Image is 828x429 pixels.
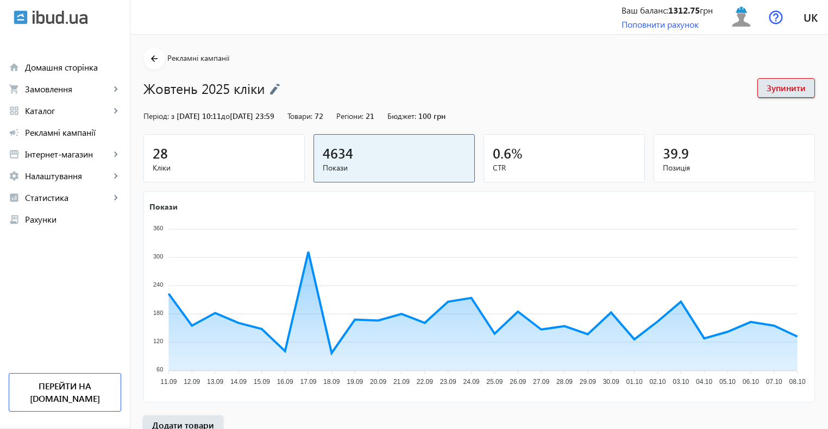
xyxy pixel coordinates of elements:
tspan: 12.09 [184,378,200,386]
tspan: 01.10 [626,378,643,386]
tspan: 06.10 [743,378,759,386]
tspan: 17.09 [300,378,316,386]
tspan: 26.09 [510,378,526,386]
span: Регіони: [336,111,363,121]
tspan: 16.09 [277,378,293,386]
img: help.svg [769,10,783,24]
tspan: 07.10 [766,378,782,386]
span: Статистика [25,192,110,203]
span: Період: з [143,111,174,121]
mat-icon: campaign [9,127,20,138]
span: Зупинити [767,82,806,94]
span: CTR [493,162,636,173]
button: Зупинити [757,78,815,98]
tspan: 27.09 [533,378,549,386]
mat-icon: keyboard_arrow_right [110,192,121,203]
tspan: 120 [153,338,163,344]
span: 4634 [323,144,353,162]
tspan: 180 [153,310,163,316]
span: 21 [366,111,374,121]
span: 72 [315,111,323,121]
mat-icon: receipt_long [9,214,20,225]
span: Рекламні кампанії [167,53,229,63]
mat-icon: storefront [9,149,20,160]
tspan: 13.09 [207,378,223,386]
tspan: 11.09 [160,378,177,386]
mat-icon: arrow_back [148,52,161,66]
img: ibud.svg [14,10,28,24]
tspan: 19.09 [347,378,363,386]
tspan: 60 [156,366,163,373]
tspan: 28.09 [556,378,573,386]
img: ibud_text.svg [33,10,87,24]
mat-icon: keyboard_arrow_right [110,149,121,160]
span: Замовлення [25,84,110,94]
tspan: 30.09 [603,378,619,386]
span: Інтернет-магазин [25,149,110,160]
img: user.svg [729,5,754,29]
tspan: 21.09 [393,378,410,386]
mat-icon: settings [9,171,20,181]
span: Каталог [25,105,110,116]
b: 1312.75 [668,4,700,16]
text: Покази [149,201,178,211]
span: 28 [153,144,168,162]
span: uk [804,10,818,24]
span: Бюджет: [387,111,416,121]
span: Покази [323,162,466,173]
a: Поповнити рахунок [622,18,699,30]
tspan: 23.09 [440,378,456,386]
span: % [511,144,523,162]
tspan: 02.10 [649,378,666,386]
span: до [221,111,230,121]
tspan: 240 [153,281,163,288]
span: Позиція [663,162,806,173]
span: Рахунки [25,214,121,225]
span: 0.6 [493,144,511,162]
tspan: 14.09 [230,378,247,386]
tspan: 05.10 [719,378,736,386]
mat-icon: keyboard_arrow_right [110,84,121,94]
span: Товари: [287,111,312,121]
mat-icon: shopping_cart [9,84,20,94]
div: Ваш баланс: грн [622,4,713,16]
span: Рекламні кампанії [25,127,121,138]
a: Перейти на [DOMAIN_NAME] [9,373,121,412]
mat-icon: home [9,62,20,73]
span: Кліки [153,162,296,173]
mat-icon: grid_view [9,105,20,116]
h1: Жовтень 2025 кліки [143,79,747,98]
tspan: 22.09 [417,378,433,386]
tspan: 15.09 [254,378,270,386]
tspan: 04.10 [696,378,712,386]
tspan: 08.10 [789,378,806,386]
span: Домашня сторінка [25,62,121,73]
span: 100 грн [418,111,446,121]
span: [DATE] 10:11 [DATE] 23:59 [177,111,274,121]
mat-icon: keyboard_arrow_right [110,171,121,181]
tspan: 20.09 [370,378,386,386]
tspan: 29.09 [580,378,596,386]
span: 39.9 [663,144,689,162]
tspan: 25.09 [486,378,503,386]
tspan: 24.09 [463,378,480,386]
tspan: 300 [153,253,163,259]
tspan: 18.09 [323,378,340,386]
span: Налаштування [25,171,110,181]
tspan: 360 [153,224,163,231]
mat-icon: analytics [9,192,20,203]
tspan: 03.10 [673,378,689,386]
mat-icon: keyboard_arrow_right [110,105,121,116]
